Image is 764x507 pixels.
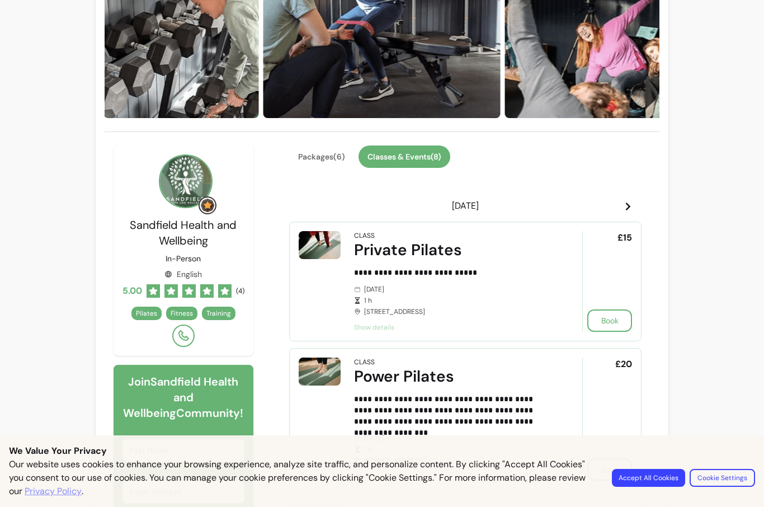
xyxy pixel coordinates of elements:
[354,434,551,465] div: [DATE] [STREET_ADDRESS]
[354,367,551,387] div: Power Pilates
[354,358,375,367] div: Class
[615,358,632,371] span: £20
[236,287,244,295] span: ( 4 )
[201,199,214,212] img: Grow
[612,469,685,487] button: Accept All Cookies
[166,253,201,264] p: In-Person
[359,145,450,168] button: Classes & Events(8)
[206,309,231,318] span: Training
[130,218,237,248] span: Sandfield Health and Wellbeing
[354,231,375,240] div: Class
[354,240,551,260] div: Private Pilates
[299,358,341,386] img: Power Pilates
[354,285,551,316] div: [DATE] [STREET_ADDRESS]
[159,154,213,208] img: Provider image
[122,374,244,421] h6: Join Sandfield Health and Wellbeing Community!
[690,469,755,487] button: Cookie Settings
[171,309,193,318] span: Fitness
[122,284,142,298] span: 5.00
[587,309,632,332] button: Book
[9,444,755,458] p: We Value Your Privacy
[289,145,354,168] button: Packages(6)
[25,485,82,498] a: Privacy Policy
[136,309,157,318] span: Pilates
[9,458,598,498] p: Our website uses cookies to enhance your browsing experience, analyze site traffic, and personali...
[354,323,551,332] span: Show details
[364,296,551,305] span: 1 h
[299,231,341,259] img: Private Pilates
[164,269,202,280] div: English
[617,231,632,245] span: £15
[289,195,642,217] header: [DATE]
